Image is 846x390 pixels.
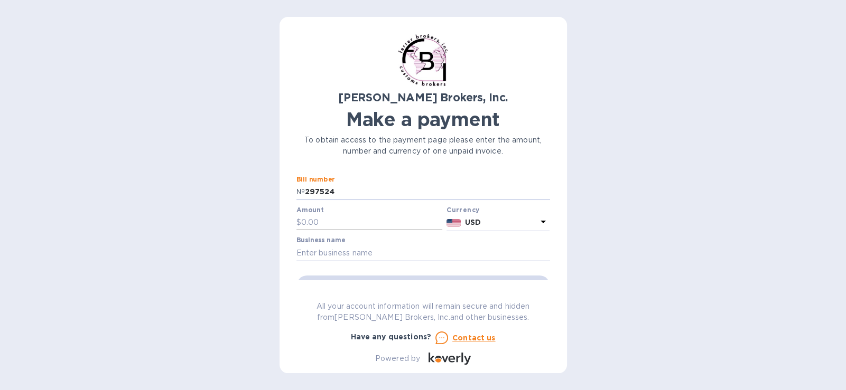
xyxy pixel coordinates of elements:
h1: Make a payment [296,108,550,130]
b: [PERSON_NAME] Brokers, Inc. [338,91,508,104]
u: Contact us [452,334,496,342]
input: 0.00 [301,215,443,231]
label: Bill number [296,177,334,183]
p: To obtain access to the payment page please enter the amount, number and currency of one unpaid i... [296,135,550,157]
p: № [296,186,305,197]
p: Powered by [375,353,420,364]
input: Enter bill number [305,184,550,200]
label: Amount [296,207,323,213]
b: USD [465,218,481,226]
label: Business name [296,237,345,244]
b: Have any questions? [351,332,432,341]
img: USD [447,219,461,226]
p: $ [296,217,301,228]
p: All your account information will remain secure and hidden from [PERSON_NAME] Brokers, Inc. and o... [296,301,550,323]
input: Enter business name [296,245,550,261]
b: Currency [447,206,479,214]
